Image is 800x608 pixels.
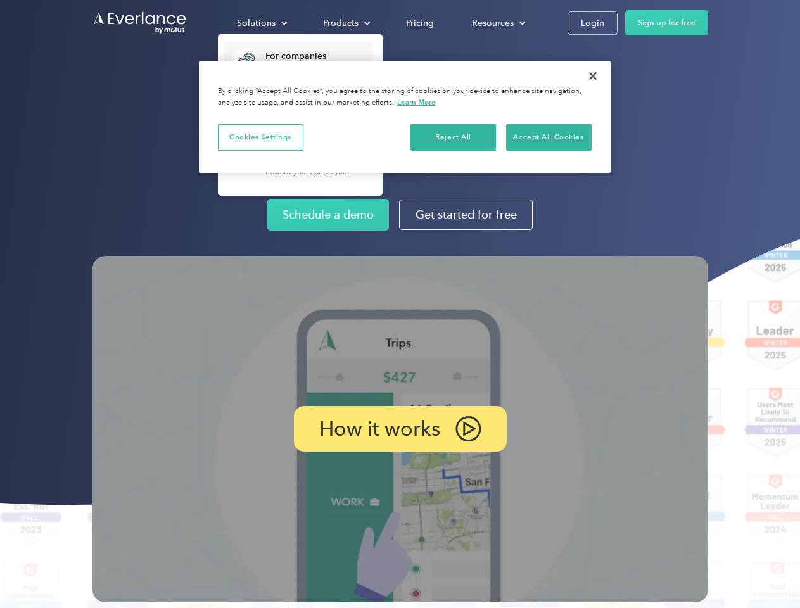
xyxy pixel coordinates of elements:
[399,199,533,230] a: Get started for free
[267,199,389,231] a: Schedule a demo
[218,86,592,108] div: By clicking “Accept All Cookies”, you agree to the storing of cookies on your device to enhance s...
[581,15,604,31] div: Login
[224,42,372,83] a: For companiesEasy vehicle reimbursements
[323,15,359,31] div: Products
[410,124,496,151] button: Reject All
[406,15,434,31] div: Pricing
[568,11,618,35] a: Login
[625,10,708,35] a: Sign up for free
[199,61,611,173] div: Cookie banner
[218,34,383,196] nav: Solutions
[224,12,298,34] div: Solutions
[93,75,157,102] input: Submit
[459,12,536,34] div: Resources
[199,61,611,173] div: Privacy
[310,12,381,34] div: Products
[319,421,440,436] p: How it works
[237,15,276,31] div: Solutions
[393,12,447,34] a: Pricing
[218,124,303,151] button: Cookies Settings
[579,62,607,90] button: Close
[506,124,592,151] button: Accept All Cookies
[397,98,436,106] a: More information about your privacy, opens in a new tab
[265,50,366,63] div: For companies
[92,11,187,35] a: Go to homepage
[472,15,514,31] div: Resources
